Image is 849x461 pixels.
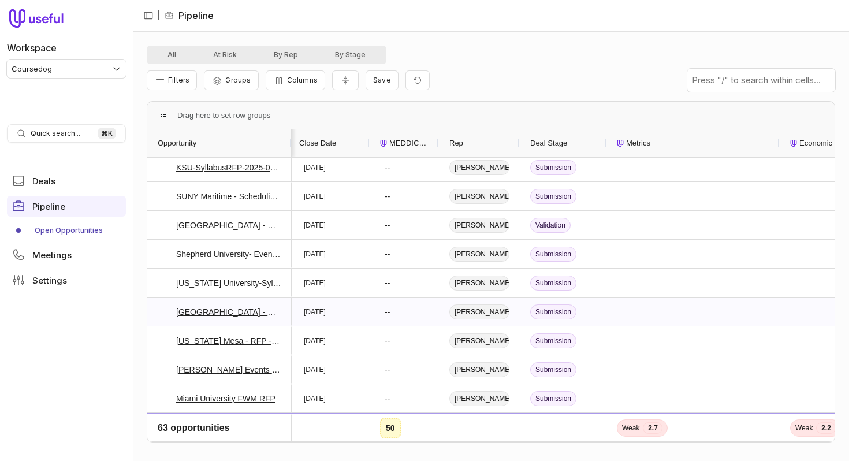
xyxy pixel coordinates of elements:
[304,221,326,230] time: [DATE]
[304,307,326,317] time: [DATE]
[385,247,390,261] div: --
[177,109,270,122] span: Drag here to set row groups
[304,336,326,345] time: [DATE]
[158,136,196,150] span: Opportunity
[449,247,509,262] span: [PERSON_NAME]
[617,129,769,157] div: Metrics
[385,305,390,319] div: --
[449,391,509,406] span: [PERSON_NAME]
[176,247,281,261] a: Shepherd University- Events RFP
[530,276,576,291] span: Submission
[530,362,576,377] span: Submission
[204,70,258,90] button: Group Pipeline
[304,163,326,172] time: [DATE]
[32,251,72,259] span: Meetings
[530,189,576,204] span: Submission
[140,7,157,24] button: Collapse sidebar
[176,305,281,319] a: [GEOGRAPHIC_DATA] - RFP - Scheduling + Events - 9.25
[385,334,390,348] div: --
[98,128,116,139] kbd: ⌘ K
[449,136,463,150] span: Rep
[7,244,126,265] a: Meetings
[304,365,326,374] time: [DATE]
[530,218,571,233] span: Validation
[31,129,80,138] span: Quick search...
[176,392,275,406] a: Miami University FWM RFP
[299,136,336,150] span: Close Date
[176,276,281,290] a: [US_STATE] University-Syllabus RFP-8.25.2025
[530,391,576,406] span: Submission
[304,250,326,259] time: [DATE]
[176,189,281,203] a: SUNY Maritime - Scheduling - 8.25
[225,76,251,84] span: Groups
[304,278,326,288] time: [DATE]
[385,189,390,203] div: --
[7,221,126,240] div: Pipeline submenu
[449,304,509,319] span: [PERSON_NAME]
[385,276,390,290] div: --
[449,333,509,348] span: [PERSON_NAME]
[530,333,576,348] span: Submission
[405,70,430,91] button: Reset view
[7,221,126,240] a: Open Opportunities
[32,202,65,211] span: Pipeline
[165,9,214,23] li: Pipeline
[147,70,197,90] button: Filter Pipeline
[449,276,509,291] span: [PERSON_NAME]
[177,109,270,122] div: Row Groups
[287,76,318,84] span: Columns
[149,48,195,62] button: All
[176,363,281,377] a: [PERSON_NAME] Events RFP
[385,218,390,232] div: --
[266,70,325,90] button: Columns
[157,9,160,23] span: |
[530,136,567,150] span: Deal Stage
[32,276,67,285] span: Settings
[176,218,281,232] a: [GEOGRAPHIC_DATA] - Catalog and Handbook+Curriculum Management - [DATE]
[449,218,509,233] span: [PERSON_NAME]
[195,48,255,62] button: At Risk
[373,76,391,84] span: Save
[304,394,326,403] time: [DATE]
[385,363,390,377] div: --
[7,41,57,55] label: Workspace
[449,189,509,204] span: [PERSON_NAME]
[380,129,429,157] div: MEDDICC Score
[7,170,126,191] a: Deals
[449,362,509,377] span: [PERSON_NAME]
[32,177,55,185] span: Deals
[530,247,576,262] span: Submission
[316,48,384,62] button: By Stage
[176,161,281,174] a: KSU-SyllabusRFP-2025-06-2025
[366,70,399,90] button: Create a new saved view
[255,48,316,62] button: By Rep
[389,136,429,150] span: MEDDICC Score
[304,192,326,201] time: [DATE]
[385,161,390,174] div: --
[168,76,189,84] span: Filters
[332,70,359,91] button: Collapse all rows
[626,136,650,150] span: Metrics
[530,304,576,319] span: Submission
[530,160,576,175] span: Submission
[385,392,390,406] div: --
[449,160,509,175] span: [PERSON_NAME]
[7,196,126,217] a: Pipeline
[176,334,281,348] a: [US_STATE] Mesa - RFP - 9.25
[687,69,835,92] input: Press "/" to search within cells...
[7,270,126,291] a: Settings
